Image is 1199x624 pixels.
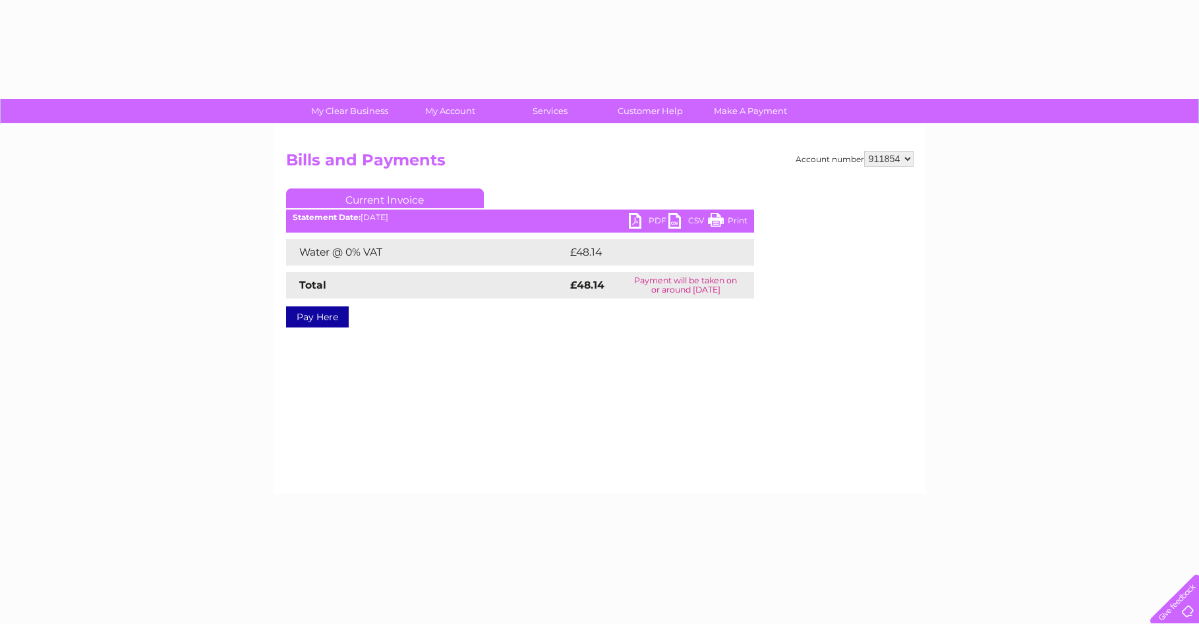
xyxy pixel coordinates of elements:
td: £48.14 [567,239,726,266]
div: [DATE] [286,213,754,222]
a: My Account [395,99,504,123]
strong: £48.14 [570,279,604,291]
div: Account number [796,151,914,167]
h2: Bills and Payments [286,151,914,176]
td: Water @ 0% VAT [286,239,567,266]
a: My Clear Business [295,99,404,123]
td: Payment will be taken on or around [DATE] [618,272,754,298]
a: CSV [668,213,708,232]
a: Customer Help [596,99,705,123]
strong: Total [299,279,326,291]
a: Make A Payment [696,99,805,123]
a: Print [708,213,747,232]
a: Services [496,99,604,123]
b: Statement Date: [293,212,361,222]
a: PDF [629,213,668,232]
a: Current Invoice [286,188,484,208]
a: Pay Here [286,306,349,327]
